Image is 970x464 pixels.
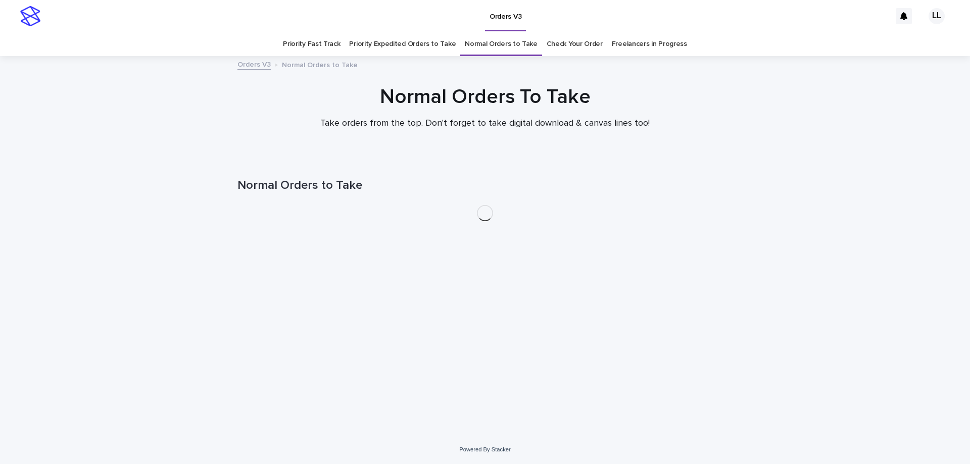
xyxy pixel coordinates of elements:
[20,6,40,26] img: stacker-logo-s-only.png
[237,85,733,109] h1: Normal Orders To Take
[237,58,271,70] a: Orders V3
[465,32,538,56] a: Normal Orders to Take
[283,118,687,129] p: Take orders from the top. Don't forget to take digital download & canvas lines too!
[283,32,340,56] a: Priority Fast Track
[282,59,358,70] p: Normal Orders to Take
[349,32,456,56] a: Priority Expedited Orders to Take
[929,8,945,24] div: LL
[612,32,687,56] a: Freelancers in Progress
[237,178,733,193] h1: Normal Orders to Take
[459,446,510,452] a: Powered By Stacker
[547,32,603,56] a: Check Your Order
